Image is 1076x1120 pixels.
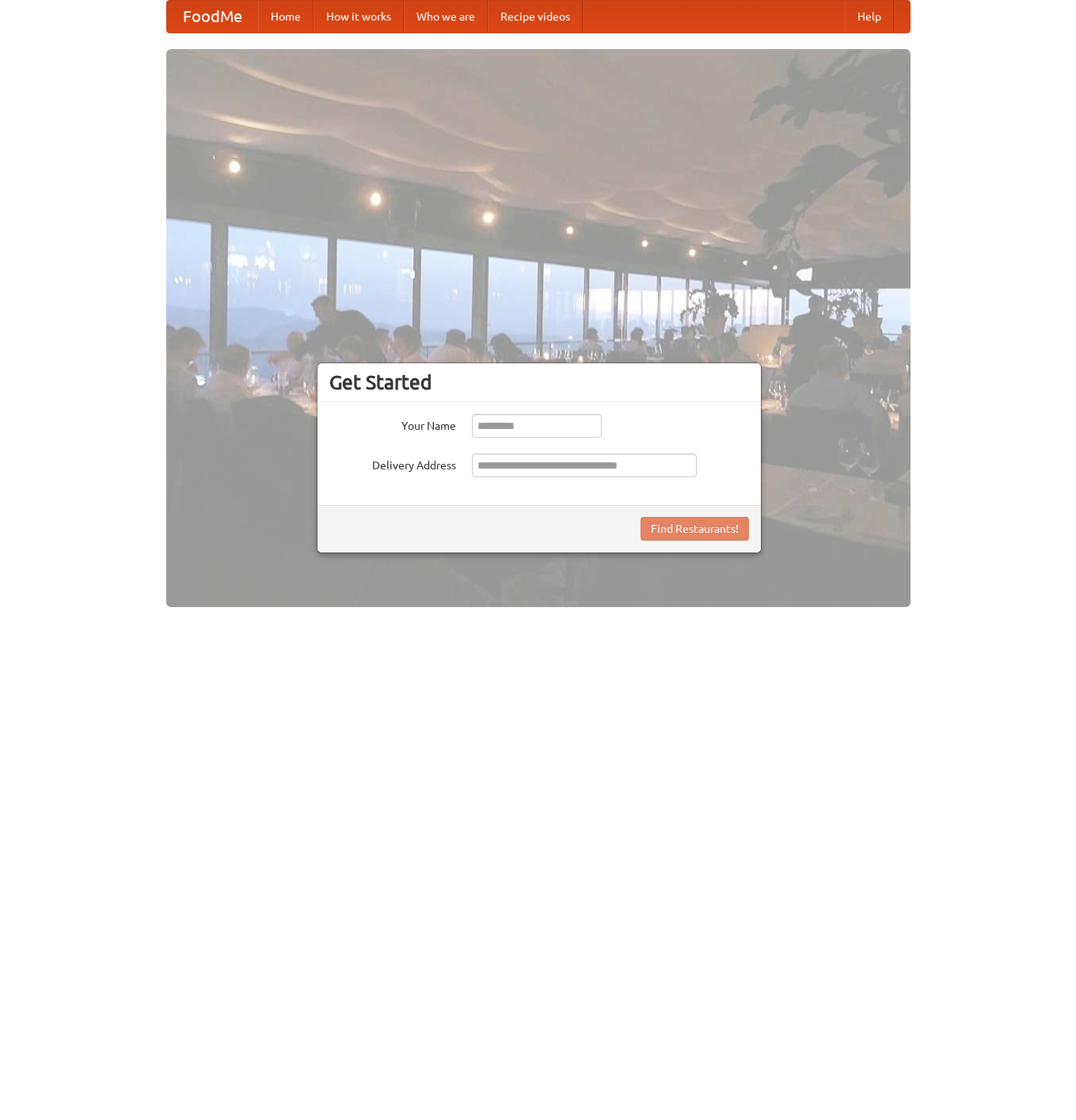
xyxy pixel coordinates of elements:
[329,370,749,394] h3: Get Started
[404,1,488,32] a: Who we are
[329,454,456,473] label: Delivery Address
[845,1,894,32] a: Help
[488,1,583,32] a: Recipe videos
[329,414,456,434] label: Your Name
[258,1,314,32] a: Home
[641,517,749,541] button: Find Restaurants!
[167,1,258,32] a: FoodMe
[314,1,404,32] a: How it works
